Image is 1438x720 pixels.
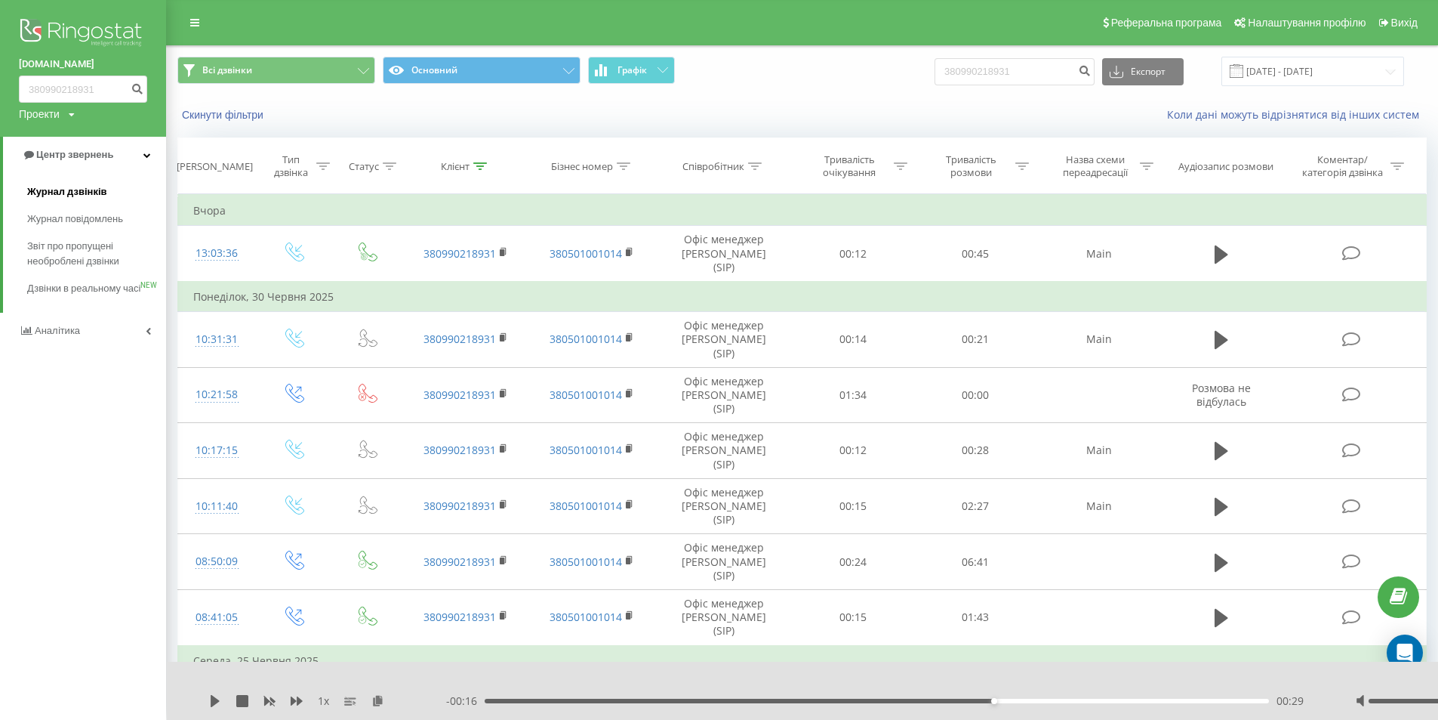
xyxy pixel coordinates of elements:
button: Експорт [1102,58,1184,85]
span: Всі дзвінки [202,64,252,76]
span: Налаштування профілю [1248,17,1366,29]
a: 380501001014 [550,555,622,569]
span: Звіт про пропущені необроблені дзвінки [27,239,159,269]
span: Розмова не відбулась [1192,381,1251,409]
span: - 00:16 [446,694,485,709]
td: Main [1036,423,1162,479]
a: Журнал дзвінків [27,178,166,205]
div: 10:11:40 [193,492,241,521]
td: 00:00 [914,367,1036,423]
div: 10:21:58 [193,380,241,409]
span: Графік [617,65,647,76]
td: 00:12 [792,423,913,479]
td: 00:45 [914,226,1036,282]
td: 00:14 [792,312,913,368]
div: Тривалість розмови [931,153,1012,179]
td: 06:41 [914,534,1036,590]
td: 00:15 [792,478,913,534]
button: Графік [588,57,675,84]
div: Назва схеми переадресації [1055,153,1136,179]
div: 10:31:31 [193,325,241,354]
a: 380990218931 [423,610,496,624]
input: Пошук за номером [19,76,147,103]
td: 00:15 [792,589,913,645]
a: 380990218931 [423,388,496,402]
div: 13:03:36 [193,239,241,268]
span: 1 x [318,694,329,709]
div: Співробітник [682,160,744,173]
a: 380501001014 [550,388,622,402]
div: Бізнес номер [551,160,613,173]
div: Accessibility label [991,698,997,704]
a: Дзвінки в реальному часіNEW [27,275,166,302]
input: Пошук за номером [935,58,1095,85]
td: Офіс менеджер [PERSON_NAME] (SIP) [655,312,792,368]
a: 380990218931 [423,246,496,261]
img: Ringostat logo [19,15,147,53]
td: Main [1036,226,1162,282]
span: Журнал дзвінків [27,184,107,199]
td: 01:43 [914,589,1036,645]
div: [PERSON_NAME] [177,160,253,173]
a: 380990218931 [423,443,496,457]
td: Офіс менеджер [PERSON_NAME] (SIP) [655,423,792,479]
div: Аудіозапис розмови [1178,160,1273,173]
a: 380990218931 [423,332,496,346]
div: Open Intercom Messenger [1387,635,1423,671]
td: 00:24 [792,534,913,590]
a: Журнал повідомлень [27,205,166,233]
a: 380501001014 [550,332,622,346]
a: 380501001014 [550,246,622,261]
div: Клієнт [441,160,470,173]
span: Реферальна програма [1111,17,1222,29]
td: 00:21 [914,312,1036,368]
div: Коментар/категорія дзвінка [1298,153,1387,179]
a: Центр звернень [3,137,166,173]
a: Звіт про пропущені необроблені дзвінки [27,233,166,275]
td: Офіс менеджер [PERSON_NAME] (SIP) [655,226,792,282]
div: Статус [349,160,379,173]
td: 00:12 [792,226,913,282]
td: Офіс менеджер [PERSON_NAME] (SIP) [655,478,792,534]
td: Main [1036,312,1162,368]
td: 00:28 [914,423,1036,479]
a: 380990218931 [423,555,496,569]
div: 08:41:05 [193,603,241,632]
td: Офіс менеджер [PERSON_NAME] (SIP) [655,534,792,590]
span: Аналiтика [35,325,80,336]
div: Проекти [19,107,60,122]
span: Журнал повідомлень [27,212,123,227]
td: Середа, 25 Червня 2025 [178,646,1427,676]
div: Тривалість очікування [809,153,890,179]
span: Вихід [1391,17,1418,29]
a: 380990218931 [423,499,496,513]
td: 02:27 [914,478,1036,534]
span: Дзвінки в реальному часі [27,281,140,296]
a: [DOMAIN_NAME] [19,57,147,72]
div: Тип дзвінка [269,153,313,179]
span: Центр звернень [36,149,113,160]
button: Скинути фільтри [177,108,271,122]
td: Офіс менеджер [PERSON_NAME] (SIP) [655,589,792,645]
a: 380501001014 [550,610,622,624]
a: Коли дані можуть відрізнятися вiд інших систем [1167,107,1427,122]
div: 10:17:15 [193,436,241,465]
span: 00:29 [1276,694,1304,709]
td: Офіс менеджер [PERSON_NAME] (SIP) [655,367,792,423]
td: 01:34 [792,367,913,423]
a: 380501001014 [550,443,622,457]
div: 08:50:09 [193,547,241,576]
td: Понеділок, 30 Червня 2025 [178,282,1427,312]
td: Main [1036,478,1162,534]
button: Всі дзвінки [177,57,375,84]
button: Основний [383,57,580,84]
a: 380501001014 [550,499,622,513]
td: Вчора [178,196,1427,226]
